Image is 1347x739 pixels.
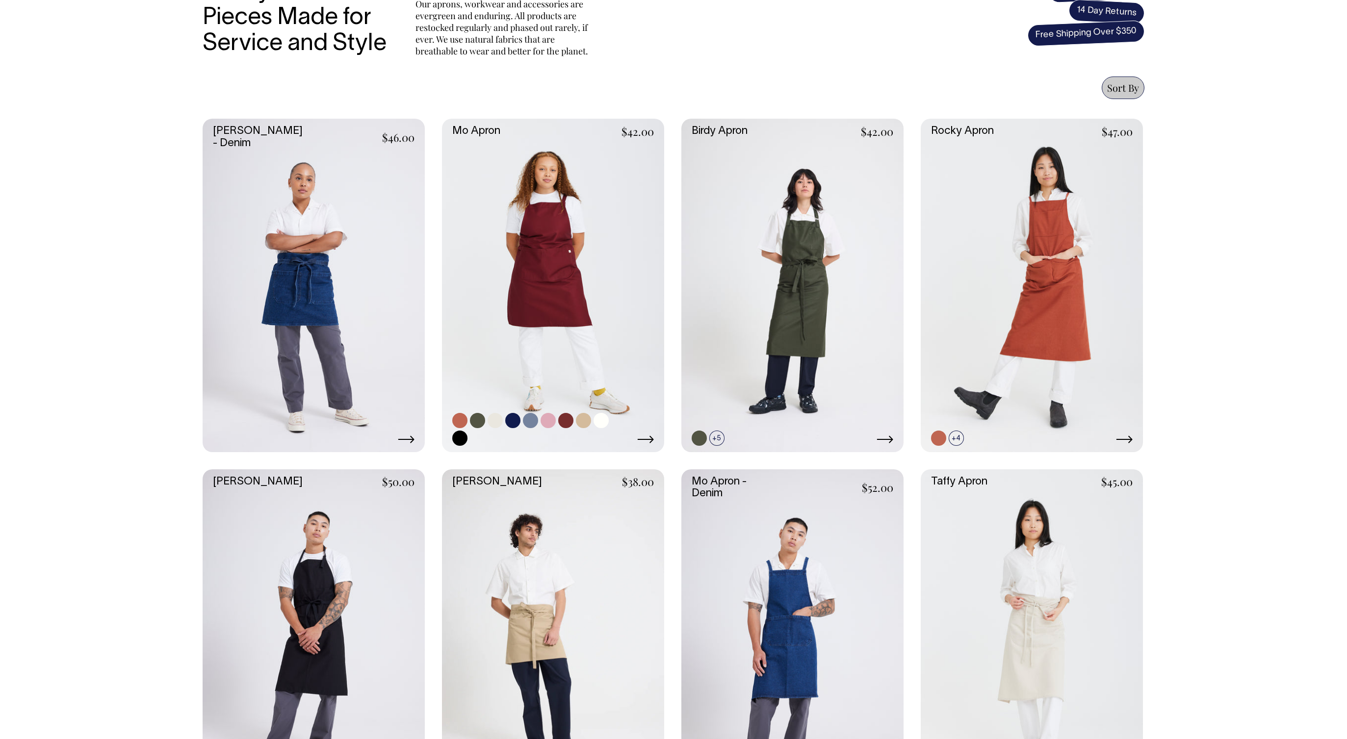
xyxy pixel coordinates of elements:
span: +4 [949,431,964,446]
span: Free Shipping Over $350 [1027,20,1145,47]
span: Sort By [1107,81,1139,94]
span: +5 [709,431,725,446]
